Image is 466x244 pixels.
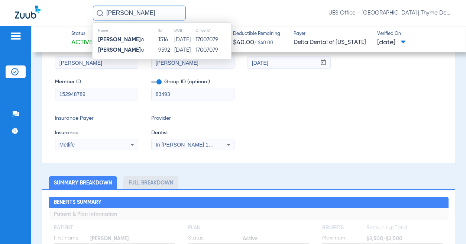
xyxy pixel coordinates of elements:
img: Search Icon [97,10,103,16]
strong: [PERSON_NAME] [98,47,141,53]
li: Full Breakdown [123,176,178,189]
strong: [PERSON_NAME] [98,37,141,42]
img: Zuub Logo [15,6,41,19]
h2: Benefits Summary [49,197,449,209]
span: Delta Dental of [US_STATE] [294,38,370,47]
span: Status [71,31,93,38]
button: Open calendar [316,57,331,69]
span: Group ID (optional) [151,78,234,86]
td: 1516 [158,35,174,45]
span: Active [71,38,93,47]
span: Member ID [55,78,138,86]
td: 17007079 [195,35,231,45]
span: Insurance Payer [55,115,138,122]
span: Insurance [55,129,138,137]
td: [DATE] [174,45,195,55]
span: In [PERSON_NAME] 1205114618 [156,142,234,148]
img: hamburger-icon [10,32,22,41]
th: ID [158,26,174,35]
span: UES Office - [GEOGRAPHIC_DATA] | Thyme Dental Care [329,9,451,17]
li: Summary Breakdown [49,176,117,189]
span: Deductible Remaining [233,31,280,38]
td: [DATE] [174,35,195,45]
span: [DATE] [377,38,406,47]
span: Metlife [59,142,75,148]
span: / $40.00 [254,41,273,45]
th: Office ID [195,26,231,35]
input: Search for patients [93,6,186,20]
span: Dentist [151,129,234,137]
th: DOB [174,26,195,35]
span: Verified On [377,31,454,38]
span: o [98,37,144,42]
td: 9592 [158,45,174,55]
th: Name [93,26,158,35]
span: $40.00 [233,39,254,46]
span: o [98,47,144,53]
span: Provider [151,115,234,122]
td: 17007079 [195,45,231,55]
iframe: Chat Widget [429,208,466,244]
span: Payer [294,31,370,38]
